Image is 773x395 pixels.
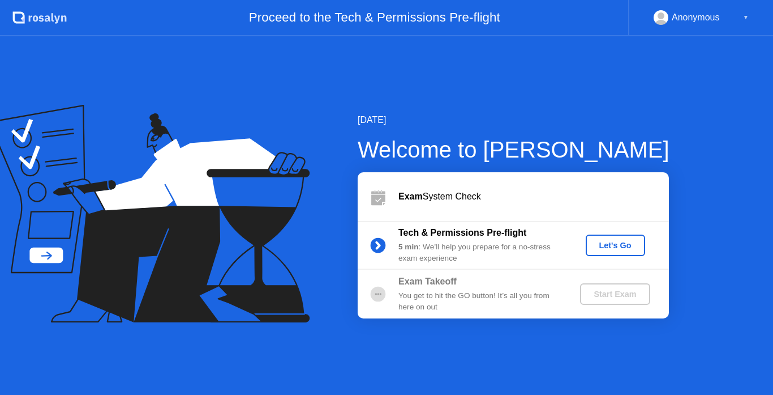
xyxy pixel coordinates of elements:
[398,241,561,265] div: : We’ll help you prepare for a no-stress exam experience
[585,290,645,299] div: Start Exam
[358,133,669,167] div: Welcome to [PERSON_NAME]
[358,113,669,127] div: [DATE]
[590,241,641,250] div: Let's Go
[398,243,419,251] b: 5 min
[398,228,526,237] b: Tech & Permissions Pre-flight
[586,235,645,256] button: Let's Go
[580,283,650,305] button: Start Exam
[743,10,749,25] div: ▼
[398,290,561,313] div: You get to hit the GO button! It’s all you from here on out
[672,10,720,25] div: Anonymous
[398,277,457,286] b: Exam Takeoff
[398,190,669,203] div: System Check
[398,192,423,201] b: Exam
